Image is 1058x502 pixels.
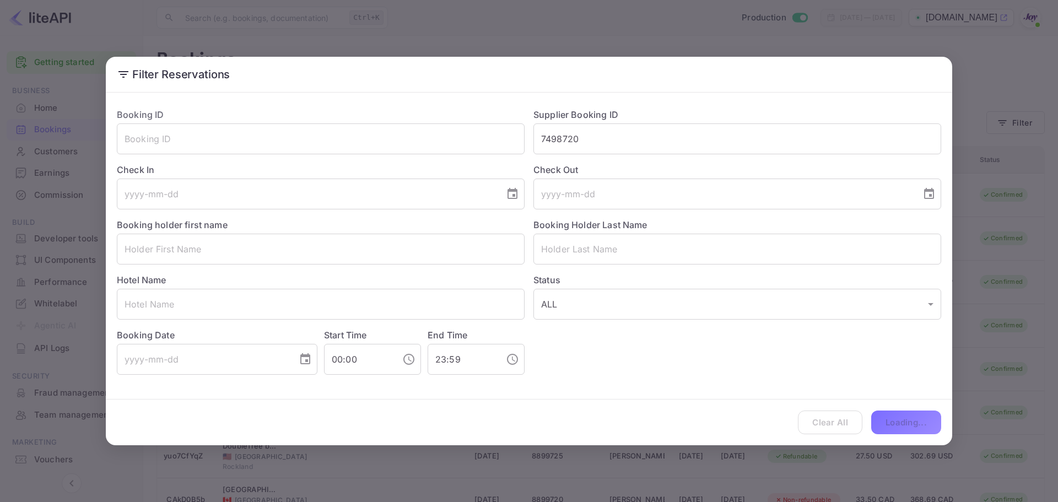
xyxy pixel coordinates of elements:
input: hh:mm [428,344,497,375]
label: Booking Holder Last Name [533,219,647,230]
label: Booking Date [117,328,317,342]
input: Booking ID [117,123,525,154]
label: Status [533,273,941,287]
input: Hotel Name [117,289,525,320]
h2: Filter Reservations [106,57,952,92]
label: Check Out [533,163,941,176]
input: yyyy-mm-dd [533,179,914,209]
label: Start Time [324,330,367,341]
button: Choose date [918,183,940,205]
label: End Time [428,330,467,341]
input: Holder First Name [117,234,525,265]
div: ALL [533,289,941,320]
label: Check In [117,163,525,176]
label: Supplier Booking ID [533,109,618,120]
button: Choose time, selected time is 11:59 PM [501,348,523,370]
input: Holder Last Name [533,234,941,265]
label: Booking ID [117,109,164,120]
button: Choose time, selected time is 12:00 AM [398,348,420,370]
button: Choose date [501,183,523,205]
input: yyyy-mm-dd [117,344,290,375]
input: hh:mm [324,344,393,375]
label: Booking holder first name [117,219,228,230]
label: Hotel Name [117,274,166,285]
button: Choose date [294,348,316,370]
input: Supplier Booking ID [533,123,941,154]
input: yyyy-mm-dd [117,179,497,209]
